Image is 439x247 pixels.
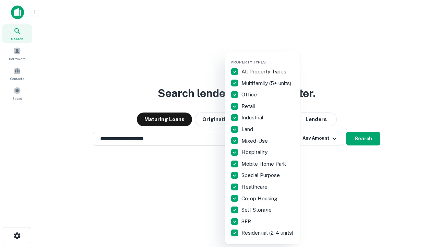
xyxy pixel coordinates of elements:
p: Mixed-Use [241,137,269,145]
p: Residential (2-4 units) [241,229,295,237]
p: Mobile Home Park [241,160,287,168]
p: Special Purpose [241,171,281,179]
p: Multifamily (5+ units) [241,79,293,87]
p: Land [241,125,254,133]
p: Co-op Housing [241,195,278,203]
p: Healthcare [241,183,269,191]
span: Property Types [230,60,266,64]
p: Hospitality [241,148,269,156]
p: Office [241,91,258,99]
p: Retail [241,102,257,110]
p: All Property Types [241,68,288,76]
p: Self Storage [241,206,273,214]
p: SFR [241,217,252,226]
p: Industrial [241,114,265,122]
iframe: Chat Widget [405,192,439,225]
